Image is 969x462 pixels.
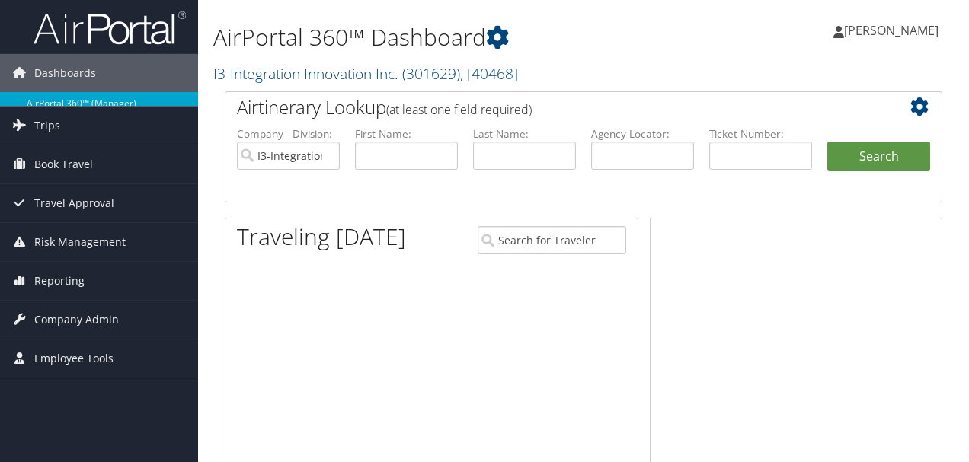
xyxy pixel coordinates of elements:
a: [PERSON_NAME] [833,8,954,53]
span: [PERSON_NAME] [844,22,939,39]
span: Trips [34,107,60,145]
label: Agency Locator: [591,126,694,142]
span: (at least one field required) [386,101,532,118]
span: Employee Tools [34,339,114,378]
label: Last Name: [473,126,576,142]
button: Search [827,142,930,172]
img: airportal-logo.png [34,10,186,46]
span: Reporting [34,262,85,300]
input: Search for Traveler [478,226,627,254]
span: Risk Management [34,223,126,261]
span: ( 301629 ) [402,63,460,84]
span: Company Admin [34,301,119,339]
span: Travel Approval [34,184,114,222]
a: I3-Integration Innovation Inc. [213,63,518,84]
span: Book Travel [34,145,93,183]
h1: Traveling [DATE] [237,221,406,253]
label: Ticket Number: [709,126,812,142]
h2: Airtinerary Lookup [237,94,871,120]
span: Dashboards [34,54,96,92]
label: Company - Division: [237,126,340,142]
label: First Name: [355,126,458,142]
span: , [ 40468 ] [460,63,518,84]
h1: AirPortal 360™ Dashboard [213,21,707,53]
